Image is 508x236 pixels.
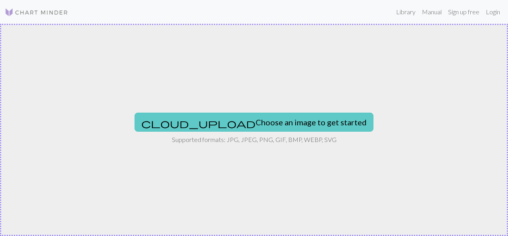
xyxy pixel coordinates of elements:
[445,4,483,20] a: Sign up free
[419,4,445,20] a: Manual
[5,8,68,17] img: Logo
[141,118,256,129] span: cloud_upload
[483,4,503,20] a: Login
[135,113,373,132] button: Choose an image to get started
[393,4,419,20] a: Library
[172,135,337,144] p: Supported formats: JPG, JPEG, PNG, GIF, BMP, WEBP, SVG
